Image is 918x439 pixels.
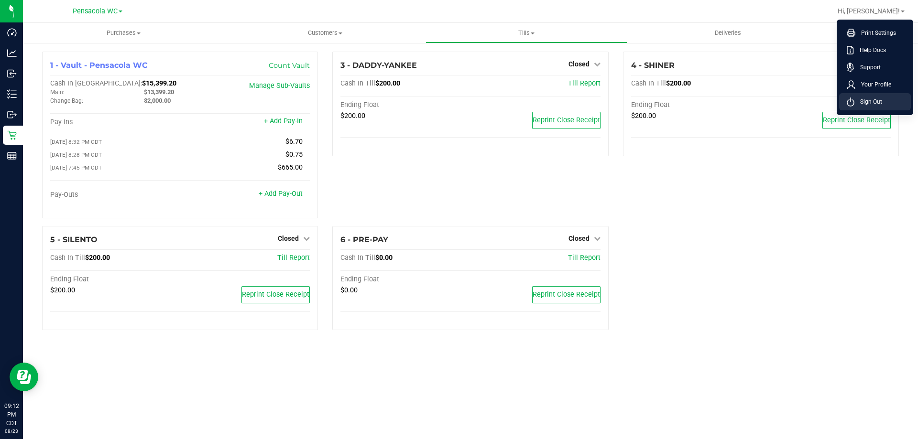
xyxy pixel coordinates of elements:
span: Purchases [23,29,224,37]
span: Deliveries [702,29,754,37]
span: Reprint Close Receipt [823,116,890,124]
a: Customers [224,23,426,43]
span: Closed [568,235,590,242]
div: Pay-Outs [50,191,180,199]
a: + Add Pay-Out [259,190,303,198]
span: $0.00 [375,254,393,262]
span: Your Profile [855,80,891,89]
span: $200.00 [50,286,75,294]
span: Closed [278,235,299,242]
span: $13,399.20 [144,88,174,96]
span: Help Docs [854,45,886,55]
a: + Add Pay-In [264,117,303,125]
a: Till Report [568,254,601,262]
p: 09:12 PM CDT [4,402,19,428]
span: $0.00 [340,286,358,294]
span: $665.00 [278,163,303,171]
inline-svg: Retail [7,130,17,140]
li: Sign Out [839,93,911,110]
span: Closed [568,60,590,68]
span: $2,000.00 [144,97,171,104]
span: 4 - SHINER [631,61,675,70]
span: $200.00 [666,79,691,87]
span: Reprint Close Receipt [242,290,309,299]
iframe: Resource center [10,363,38,391]
span: $6.70 [285,138,303,146]
span: Cash In Till [340,254,375,262]
span: 5 - SILENTO [50,235,98,244]
span: Reprint Close Receipt [533,290,600,299]
span: Cash In Till [340,79,375,87]
span: Reprint Close Receipt [533,116,600,124]
a: Till Report [568,79,601,87]
button: Reprint Close Receipt [532,112,601,129]
button: Reprint Close Receipt [241,286,310,303]
span: Sign Out [854,97,882,107]
a: Purchases [23,23,224,43]
button: Reprint Close Receipt [822,112,891,129]
span: Pensacola WC [73,7,118,15]
div: Pay-Ins [50,118,180,127]
span: $200.00 [375,79,400,87]
span: $200.00 [631,112,656,120]
span: Hi, [PERSON_NAME]! [838,7,900,15]
span: Cash In Till [50,254,85,262]
span: Cash In Till [631,79,666,87]
div: Ending Float [50,275,180,284]
span: Change Bag: [50,97,83,104]
span: $15,399.20 [142,79,176,87]
span: $0.75 [285,150,303,159]
inline-svg: Analytics [7,48,17,58]
inline-svg: Reports [7,151,17,161]
span: Customers [225,29,425,37]
p: 08/23 [4,428,19,435]
span: [DATE] 7:45 PM CDT [50,164,102,171]
span: 1 - Vault - Pensacola WC [50,61,148,70]
span: [DATE] 8:32 PM CDT [50,139,102,145]
span: $200.00 [85,254,110,262]
span: Support [854,63,881,72]
a: Support [847,63,907,72]
span: [DATE] 8:28 PM CDT [50,151,102,158]
a: Count Vault [269,61,310,70]
div: Ending Float [631,101,761,109]
span: Tills [426,29,626,37]
a: Help Docs [847,45,907,55]
a: Tills [426,23,627,43]
a: Manage Sub-Vaults [249,82,310,90]
a: Deliveries [627,23,829,43]
span: Main: [50,89,65,96]
inline-svg: Inbound [7,69,17,78]
a: Till Report [277,254,310,262]
span: 6 - PRE-PAY [340,235,388,244]
span: 3 - DADDY-YANKEE [340,61,417,70]
div: Ending Float [340,101,470,109]
span: Cash In [GEOGRAPHIC_DATA]: [50,79,142,87]
inline-svg: Outbound [7,110,17,119]
span: Print Settings [855,28,896,38]
inline-svg: Inventory [7,89,17,99]
inline-svg: Dashboard [7,28,17,37]
div: Ending Float [340,275,470,284]
button: Reprint Close Receipt [532,286,601,303]
span: $200.00 [340,112,365,120]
